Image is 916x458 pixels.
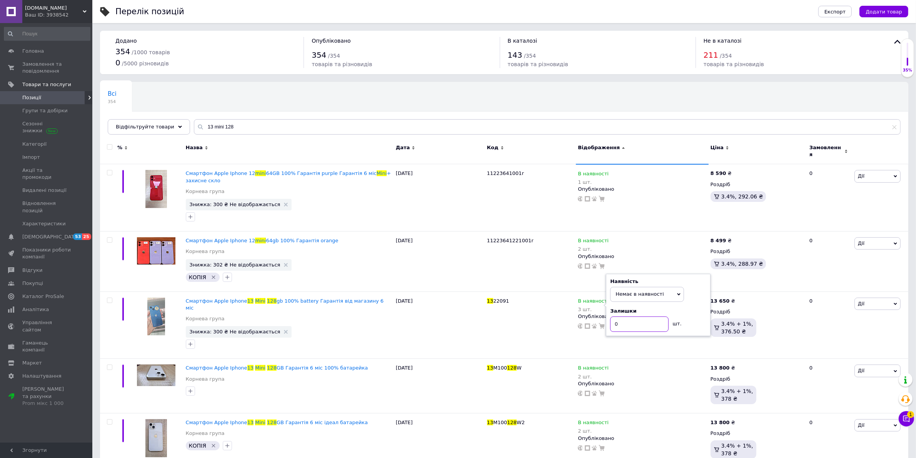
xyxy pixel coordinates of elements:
span: 3.4% + 1%, [721,443,753,449]
div: [DATE] [394,231,485,292]
img: Смартфон Apple Iphone 12 mini 64gb 100% Гарантія orange [137,237,175,265]
div: Перелік позицій [115,8,184,16]
svg: Видалити мітку [210,274,217,280]
span: 11223641001r [487,170,524,176]
span: Характеристики [22,220,66,227]
span: Видалені позиції [22,187,67,194]
span: Дата [396,144,410,151]
span: Знижка: 302 ₴ Не відображається [190,262,280,267]
div: Роздріб [711,248,803,255]
span: Код [487,144,499,151]
span: 64GB 100% Гарантія purple Гарантія 6 міс [266,170,376,176]
span: 128 [507,365,517,371]
span: W [517,365,522,371]
span: Не в каталозі [704,38,742,44]
span: Знижка: 300 ₴ Не відображається [190,329,280,334]
span: [DEMOGRAPHIC_DATA] [22,233,79,240]
input: Пошук по назві позиції, артикулу і пошуковим запитам [194,119,901,135]
span: Каталог ProSale [22,293,64,300]
span: Назва [186,144,203,151]
span: Замовлення та повідомлення [22,61,71,75]
img: Смартфон Apple Iphone 12 mini 64GB 100% Гарантія purple Гарантія 6 міс Mini + захисне скло [145,170,167,208]
span: M100 [493,420,507,425]
div: 2 шт. [578,374,609,380]
a: Смартфон Apple Iphone 12mini64GB 100% Гарантія purple Гарантія 6 місMini+ захисне скло [186,170,391,183]
span: Mini [255,298,265,304]
span: mini [255,238,266,243]
span: 64gb 100% Гарантія orange [266,238,338,243]
div: [DATE] [394,164,485,231]
div: 0 [805,359,853,413]
div: ₴ [711,419,735,426]
div: Роздріб [711,376,803,383]
div: 2 шт. [578,428,609,434]
span: 13 [247,298,254,304]
span: 3.4% + 1%, [721,321,753,327]
span: Всі [108,90,117,97]
span: Смартфон Apple Iphone [186,420,247,425]
span: Смартфон Apple Iphone [186,298,247,304]
span: 13 [247,365,254,371]
div: ₴ [711,298,735,305]
a: Корнева група [186,376,225,383]
span: 354 [312,50,326,60]
span: 128 [507,420,517,425]
span: Показники роботи компанії [22,246,71,260]
div: Опубліковано [578,186,706,193]
span: В наявності [578,298,609,306]
a: Смартфон Apple Iphone13Mini128GB Гарантія 6 міс ідеал батарейка [186,420,368,425]
div: 2 шт. [578,246,609,252]
div: Опубліковано [578,313,706,320]
b: 13 800 [711,420,730,425]
a: Смартфон Apple Iphone13Mini128gb 100% battery Гарантія від магазину 6 міс [186,298,384,311]
div: 0 [805,291,853,359]
span: Аналітика [22,306,49,313]
span: Гаманець компанії [22,340,71,353]
span: Управління сайтом [22,319,71,333]
div: Залишки [610,308,706,315]
span: 0 [115,58,120,67]
button: Додати товар [859,6,908,17]
span: 3.4% + 1%, [721,388,753,394]
button: Експорт [818,6,852,17]
div: Роздріб [711,181,803,188]
a: Корнева група [186,248,225,255]
div: ₴ [711,237,732,244]
span: 13 [487,298,494,304]
span: 211 [704,50,718,60]
img: Смартфон Apple Iphone 13 Mini 128GB Гарантія 6 міс 100% батарейка [137,365,175,386]
span: 378 ₴ [721,396,737,402]
b: 8 499 [711,238,726,243]
span: Дії [858,368,864,373]
div: Prom мікс 1 000 [22,400,71,407]
span: 128 [267,365,277,371]
span: 25 [82,233,91,240]
div: Наявність [610,278,706,285]
div: [DATE] [394,291,485,359]
img: Смартфон Apple Iphone 13 Mini 128GB Гарантія 6 міс ідеал батарейка [145,419,167,457]
span: Mini [255,365,265,371]
span: Імпорт [22,154,40,161]
span: M100 [493,365,507,371]
div: 1 шт. [578,179,609,185]
span: Опубліковано [312,38,351,44]
span: Налаштування [22,373,62,380]
div: Опубліковано [578,253,706,260]
a: Смартфон Apple Iphone 12mini64gb 100% Гарантія orange [186,238,339,243]
span: 128 [267,420,277,425]
div: Роздріб [711,430,803,437]
span: 1 [907,411,914,418]
span: / 5000 різновидів [122,60,169,67]
b: 13 800 [711,365,730,371]
a: Смартфон Apple Iphone13Mini128GB Гарантія 6 міс 100% батарейка [186,365,368,371]
span: Сезонні знижки [22,120,71,134]
span: Позиції [22,94,41,101]
span: Додано [115,38,137,44]
span: 11223641221001r [487,238,534,243]
span: 3.4%, 292.06 ₴ [721,193,763,200]
span: В наявності [578,171,609,179]
span: Відгуки [22,267,42,274]
span: Покупці [22,280,43,287]
div: ₴ [711,365,735,371]
span: mini [255,170,266,176]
